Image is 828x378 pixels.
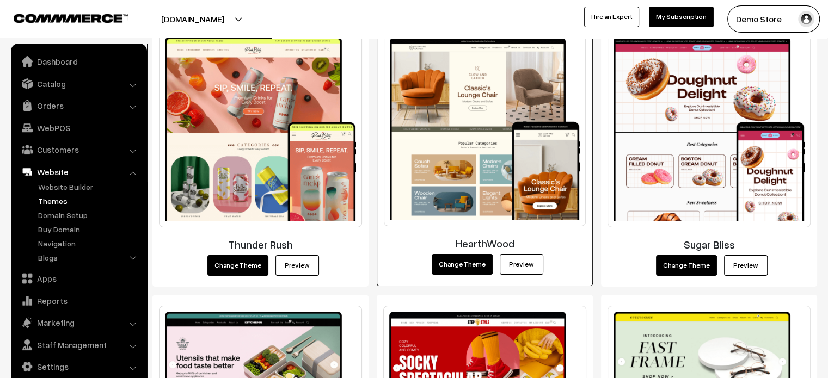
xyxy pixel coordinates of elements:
img: COMMMERCE [14,14,128,22]
a: Customers [14,140,143,159]
a: Hire an Expert [584,7,639,27]
a: Settings [14,357,143,376]
a: Themes [35,195,143,207]
a: My Subscription [649,7,714,27]
a: Navigation [35,238,143,249]
a: Catalog [14,74,143,94]
button: Change Theme [656,255,717,276]
h3: Thunder Rush [159,238,362,251]
button: [DOMAIN_NAME] [123,5,262,33]
a: Orders [14,96,143,115]
a: Preview [275,255,319,276]
a: Buy Domain [35,224,143,235]
h3: Sugar Bliss [608,238,811,251]
h3: HearthWood [384,237,586,250]
a: Preview [500,254,543,275]
a: Dashboard [14,52,143,71]
a: COMMMERCE [14,11,109,24]
img: user [798,11,814,27]
img: Sugar Bliss [608,31,811,227]
a: Website Builder [35,181,143,193]
a: Staff Management [14,335,143,355]
a: Website [14,162,143,182]
button: Change Theme [207,255,268,276]
a: Apps [14,269,143,288]
a: Reports [14,291,143,311]
button: Demo Store [727,5,820,33]
a: Preview [724,255,768,276]
a: Marketing [14,313,143,332]
button: Change Theme [432,254,493,275]
img: Thunder Rush [159,31,362,227]
img: HearthWood [384,32,586,227]
a: WebPOS [14,118,143,138]
a: Domain Setup [35,209,143,221]
a: Blogs [35,252,143,263]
